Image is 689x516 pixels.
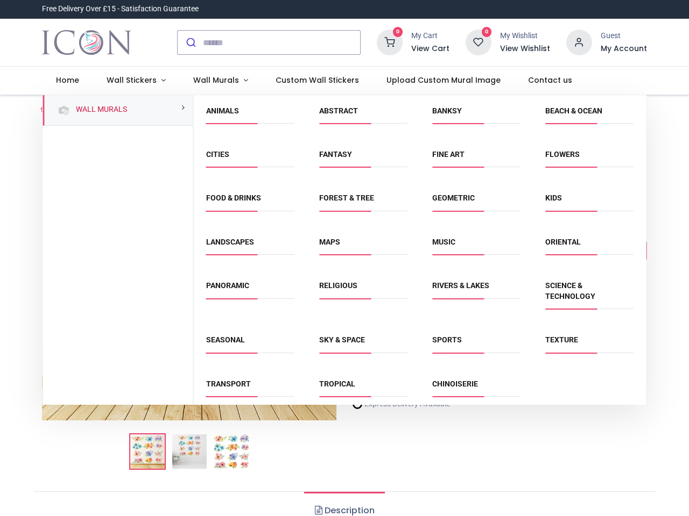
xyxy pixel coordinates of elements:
[432,193,521,211] span: Geometric
[432,237,521,255] span: Music
[214,434,249,469] img: WS-46327-03
[545,238,581,246] a: Oriental
[57,104,70,117] img: Wall Murals
[72,104,127,115] a: Wall Murals
[206,379,251,388] a: Transport
[206,193,294,211] span: Food & Drinks
[319,106,358,115] a: Abstract
[319,379,355,388] a: Tropical
[545,193,562,202] a: Kids
[432,335,521,353] span: Sports
[319,193,407,211] span: Forest & Tree
[206,281,294,298] span: Panoramic
[319,106,407,124] span: Abstract
[432,106,462,115] a: Banksy
[206,335,245,344] a: Seasonal
[206,238,254,246] a: Landscapes
[545,106,602,115] a: Beach & Ocean
[393,27,403,37] sup: 0
[500,31,550,41] div: My Wishlist
[206,193,261,202] a: Food & Drinks
[601,44,647,54] a: My Account
[500,44,550,54] a: View Wishlist
[319,238,340,246] a: Maps
[206,335,294,353] span: Seasonal
[206,281,249,290] a: Panoramic
[319,335,407,353] span: Sky & Space
[178,31,203,54] button: Submit
[545,149,634,167] span: Flowers
[545,281,634,309] span: Science & Technology
[319,281,407,298] span: Religious
[432,106,521,124] span: Banksy
[206,379,294,397] span: Transport
[432,193,475,202] a: Geometric
[206,106,294,124] span: Animals
[319,149,407,167] span: Fantasy
[432,379,478,388] a: Chinoiserie
[545,106,634,124] span: Beach & Ocean
[319,281,357,290] a: Religious
[411,44,449,54] a: View Cart
[432,149,521,167] span: Fine Art
[319,150,352,159] a: Fantasy
[432,150,465,159] a: Fine Art
[421,4,647,15] iframe: Customer reviews powered by Trustpilot
[319,379,407,397] span: Tropical
[545,335,634,353] span: Texture
[411,31,449,41] div: My Cart
[42,27,131,58] a: Logo of Icon Wall Stickers
[179,67,262,95] a: Wall Murals
[545,237,634,255] span: Oriental
[386,75,501,85] span: Upload Custom Mural Image
[601,31,647,41] div: Guest
[172,434,207,469] img: WS-46327-02
[432,238,455,246] a: Music
[107,75,157,85] span: Wall Stickers
[466,38,491,46] a: 0
[482,27,492,37] sup: 0
[545,281,595,300] a: Science & Technology
[319,237,407,255] span: Maps
[206,106,239,115] a: Animals
[432,281,521,298] span: Rivers & Lakes
[545,335,578,344] a: Texture
[276,75,359,85] span: Custom Wall Stickers
[545,150,580,159] a: Flowers
[432,379,521,397] span: Chinoiserie
[432,335,462,344] a: Sports
[42,27,131,58] img: Icon Wall Stickers
[42,4,199,15] div: Free Delivery Over £15 - Satisfaction Guarantee
[193,75,239,85] span: Wall Murals
[206,237,294,255] span: Landscapes
[206,149,294,167] span: Cities
[56,75,79,85] span: Home
[93,67,180,95] a: Wall Stickers
[545,193,634,211] span: Kids
[528,75,572,85] span: Contact us
[377,38,403,46] a: 0
[130,434,165,469] img: Pretty Flowers Floral Wall Sticker Set
[432,281,489,290] a: Rivers & Lakes
[206,150,229,159] a: Cities
[319,335,365,344] a: Sky & Space
[319,193,374,202] a: Forest & Tree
